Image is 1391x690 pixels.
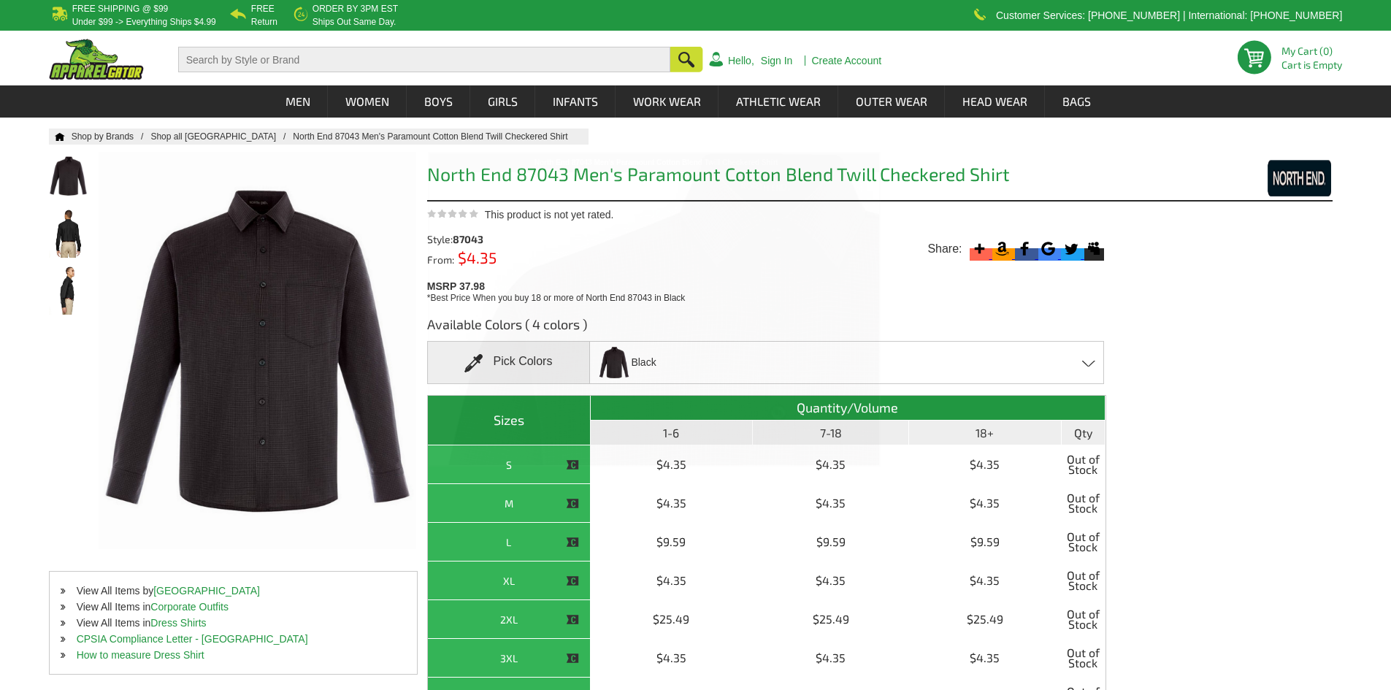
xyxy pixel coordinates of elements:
[50,583,417,599] li: View All Items by
[1084,239,1104,258] svg: Myspace
[49,209,88,258] img: North End 87043 Men's Paramount Cotton Blend Twill Checkered Shirt
[909,523,1062,561] td: $9.59
[269,85,327,118] a: Men
[591,523,754,561] td: $9.59
[1061,239,1081,258] svg: Twitter
[566,536,579,549] img: This item is CLOSEOUT!
[72,131,151,142] a: Shop by Brands
[927,242,962,256] span: Share:
[150,131,293,142] a: Shop all [GEOGRAPHIC_DATA]
[761,55,793,66] a: Sign In
[1065,643,1101,673] span: Out of Stock
[1038,239,1058,258] svg: Google Bookmark
[566,497,579,510] img: This item is CLOSEOUT!
[753,639,908,678] td: $4.35
[591,639,754,678] td: $4.35
[566,652,579,665] img: This item is CLOSEOUT!
[429,153,884,172] div: North End 87043 Men's Paramount Cotton Blend Twill Checkered Shirt
[909,561,1062,600] td: $4.35
[909,421,1062,445] th: 18+
[1062,421,1105,445] th: Qty
[591,561,754,600] td: $4.35
[50,599,417,615] li: View All Items in
[432,533,586,551] div: L
[72,18,216,26] p: under $99 -> everything ships $4.99
[970,239,989,258] svg: More
[49,39,144,80] img: ApparelGator
[153,585,260,597] a: [GEOGRAPHIC_DATA]
[753,600,908,639] td: $25.49
[536,85,615,118] a: Infants
[432,610,586,629] div: 2XL
[471,85,534,118] a: Girls
[566,613,579,626] img: This item is CLOSEOUT!
[753,484,908,523] td: $4.35
[1046,85,1108,118] a: Bags
[728,55,754,66] a: Hello,
[432,494,586,513] div: M
[839,85,944,118] a: Outer Wear
[77,649,204,661] a: How to measure Dress Shirt
[1065,604,1101,635] span: Out of Stock
[591,484,754,523] td: $4.35
[566,575,579,588] img: This item is CLOSEOUT!
[150,601,229,613] a: Corporate Outfits
[1281,60,1342,70] span: Cart is Empty
[753,523,908,561] td: $9.59
[329,85,406,118] a: Women
[432,572,586,590] div: XL
[49,152,88,200] img: North End 87043 Men's Paramount Cotton Blend Twill Checkered Shirt
[1065,488,1101,518] span: Out of Stock
[909,484,1062,523] td: $4.35
[77,633,308,645] a: CPSIA Compliance Letter - [GEOGRAPHIC_DATA]
[909,600,1062,639] td: $25.49
[49,266,88,315] img: North End 87043 Men's Paramount Cotton Blend Twill Checkered Shirt
[1281,46,1336,56] li: My Cart (0)
[432,649,586,667] div: 3XL
[313,4,398,14] b: Order by 3PM EST
[1065,526,1101,557] span: Out of Stock
[811,55,881,66] a: Create Account
[150,617,206,629] a: Dress Shirts
[313,18,398,26] p: ships out same day.
[251,4,275,14] b: Free
[178,47,670,72] input: Search by Style or Brand
[719,85,838,118] a: Athletic Wear
[992,239,1012,258] svg: Amazon
[996,11,1342,20] p: Customer Services: [PHONE_NUMBER] | International: [PHONE_NUMBER]
[50,615,417,631] li: View All Items in
[909,639,1062,678] td: $4.35
[591,600,754,639] td: $25.49
[1015,239,1035,258] svg: Facebook
[293,131,582,142] a: North End 87043 Men's Paramount Cotton Blend Twill Checkered Shirt
[251,18,277,26] p: Return
[616,85,718,118] a: Work Wear
[1065,565,1101,596] span: Out of Stock
[407,85,470,118] a: Boys
[1223,159,1333,196] img: North End
[909,445,1062,484] td: $4.35
[1065,449,1101,480] span: Out of Stock
[49,132,65,141] a: Home
[946,85,1044,118] a: Head Wear
[72,4,169,14] b: Free Shipping @ $99
[753,561,908,600] td: $4.35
